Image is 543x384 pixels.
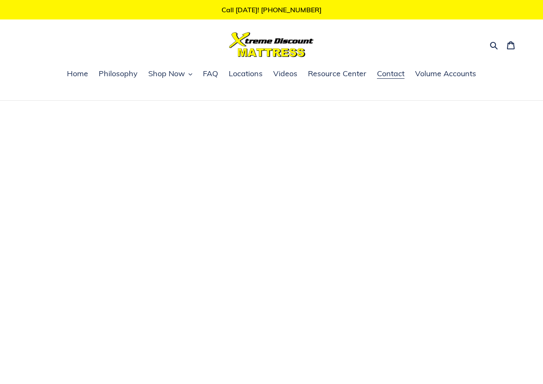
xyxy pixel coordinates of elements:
[229,69,263,79] span: Locations
[411,68,480,80] a: Volume Accounts
[273,69,297,79] span: Videos
[269,68,302,80] a: Videos
[377,69,404,79] span: Contact
[63,68,92,80] a: Home
[67,69,88,79] span: Home
[415,69,476,79] span: Volume Accounts
[203,69,218,79] span: FAQ
[94,68,142,80] a: Philosophy
[99,69,138,79] span: Philosophy
[229,32,314,57] img: Xtreme Discount Mattress
[144,68,197,80] button: Shop Now
[148,69,185,79] span: Shop Now
[304,68,371,80] a: Resource Center
[308,69,366,79] span: Resource Center
[224,68,267,80] a: Locations
[373,68,409,80] a: Contact
[199,68,222,80] a: FAQ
